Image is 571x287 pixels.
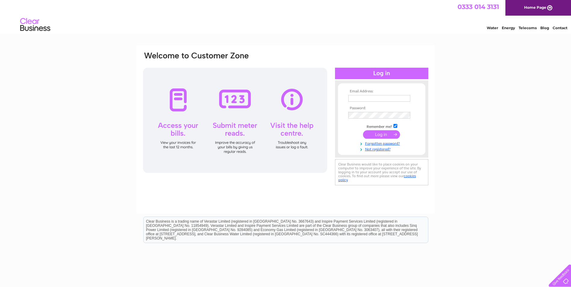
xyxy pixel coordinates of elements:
[553,26,567,30] a: Contact
[347,106,417,110] th: Password:
[335,159,428,185] div: Clear Business would like to place cookies on your computer to improve your experience of the sit...
[347,123,417,129] td: Remember me?
[20,16,51,34] img: logo.png
[502,26,515,30] a: Energy
[347,89,417,94] th: Email Address:
[458,3,499,11] a: 0333 014 3131
[363,130,400,139] input: Submit
[338,174,416,182] a: cookies policy
[348,140,417,146] a: Forgotten password?
[487,26,498,30] a: Water
[348,146,417,152] a: Not registered?
[540,26,549,30] a: Blog
[144,3,428,29] div: Clear Business is a trading name of Verastar Limited (registered in [GEOGRAPHIC_DATA] No. 3667643...
[519,26,537,30] a: Telecoms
